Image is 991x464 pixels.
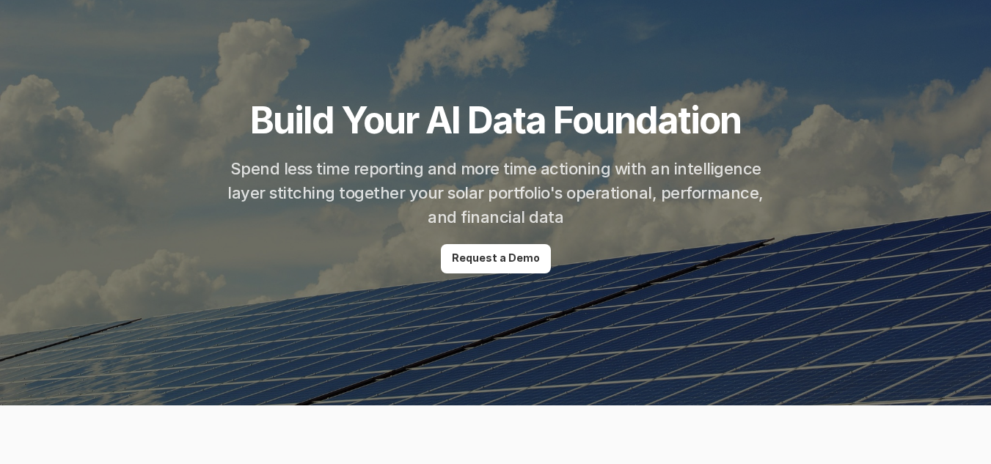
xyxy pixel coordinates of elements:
[452,252,540,265] p: Request a Demo
[918,394,991,464] iframe: Chat Widget
[250,98,741,142] h1: Build Your AI Data Foundation
[224,157,767,229] h2: Spend less time reporting and more time actioning with an intelligence layer stitching together y...
[441,244,551,273] a: Request a Demo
